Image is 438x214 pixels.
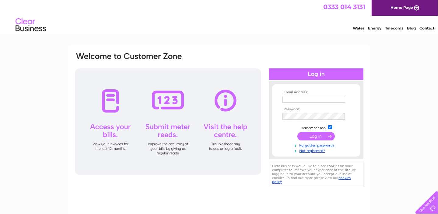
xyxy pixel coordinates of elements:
a: Blog [407,26,416,30]
a: Not registered? [282,147,352,153]
div: Clear Business would like to place cookies on your computer to improve your experience of the sit... [269,161,363,187]
input: Submit [297,132,335,140]
a: Contact [419,26,434,30]
div: Clear Business is a trading name of Verastar Limited (registered in [GEOGRAPHIC_DATA] No. 3667643... [75,3,363,29]
a: Forgotten password? [282,142,352,148]
a: Water [353,26,364,30]
img: logo.png [15,16,46,34]
th: Password: [281,107,352,112]
th: Email Address: [281,90,352,95]
a: 0333 014 3131 [323,3,365,11]
a: Energy [368,26,381,30]
td: Remember me? [281,124,352,130]
a: cookies policy [272,176,351,184]
a: Telecoms [385,26,403,30]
